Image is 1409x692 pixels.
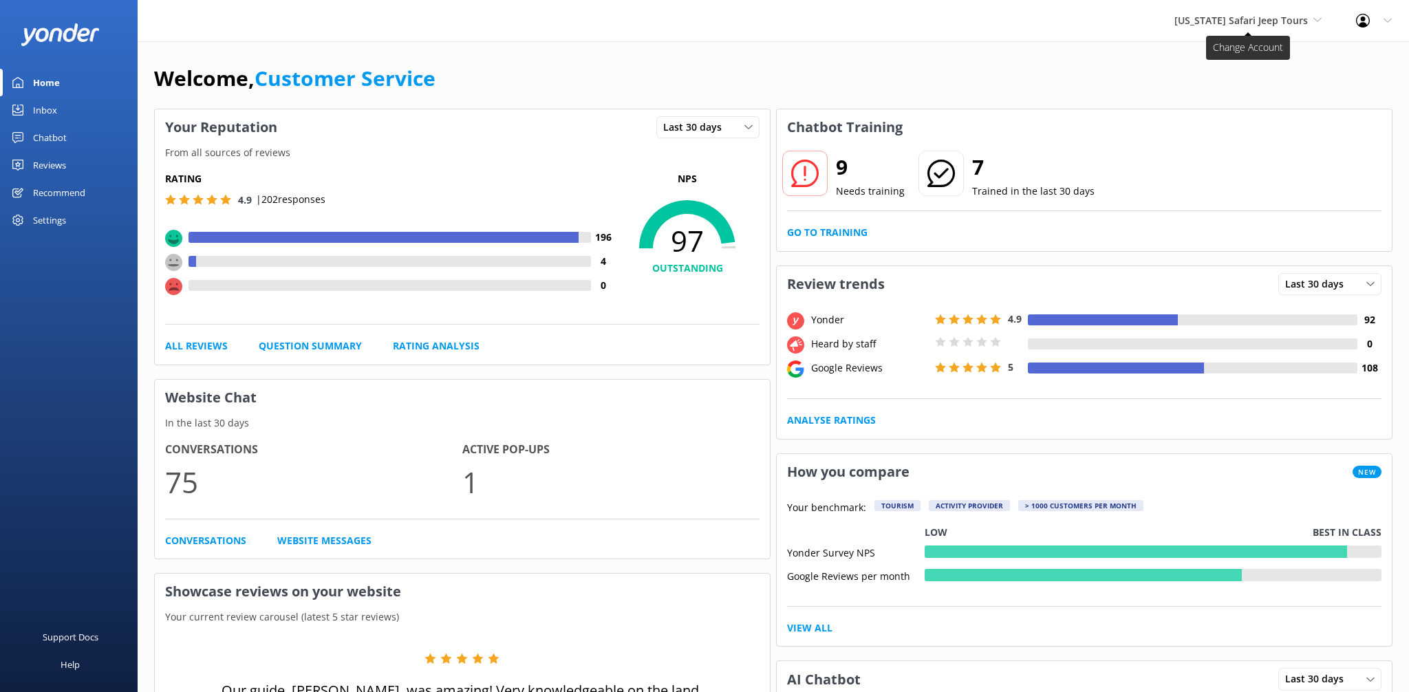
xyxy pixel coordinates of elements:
[165,171,615,186] h5: Rating
[836,151,905,184] h2: 9
[165,533,246,548] a: Conversations
[1174,14,1308,27] span: [US_STATE] Safari Jeep Tours
[972,184,1095,199] p: Trained in the last 30 days
[155,380,770,415] h3: Website Chat
[154,62,435,95] h1: Welcome,
[808,336,932,352] div: Heard by staff
[462,459,760,505] p: 1
[591,254,615,269] h4: 4
[165,338,228,354] a: All Reviews
[663,120,730,135] span: Last 30 days
[155,109,288,145] h3: Your Reputation
[929,500,1010,511] div: Activity Provider
[1357,360,1381,376] h4: 108
[808,312,932,327] div: Yonder
[787,569,925,581] div: Google Reviews per month
[591,230,615,245] h4: 196
[277,533,372,548] a: Website Messages
[155,609,770,625] p: Your current review carousel (latest 5 star reviews)
[1008,360,1013,374] span: 5
[155,415,770,431] p: In the last 30 days
[33,124,67,151] div: Chatbot
[1285,277,1352,292] span: Last 30 days
[165,441,462,459] h4: Conversations
[925,525,947,540] p: Low
[259,338,362,354] a: Question Summary
[33,206,66,234] div: Settings
[777,109,913,145] h3: Chatbot Training
[1285,671,1352,686] span: Last 30 days
[462,441,760,459] h4: Active Pop-ups
[787,620,832,636] a: View All
[33,179,85,206] div: Recommend
[615,171,760,186] p: NPS
[165,459,462,505] p: 75
[787,545,925,558] div: Yonder Survey NPS
[393,338,480,354] a: Rating Analysis
[787,225,868,240] a: Go to Training
[155,574,770,609] h3: Showcase reviews on your website
[591,278,615,293] h4: 0
[1357,336,1381,352] h4: 0
[777,454,920,490] h3: How you compare
[1353,466,1381,478] span: New
[256,192,325,207] p: | 202 responses
[808,360,932,376] div: Google Reviews
[33,69,60,96] div: Home
[787,500,866,517] p: Your benchmark:
[972,151,1095,184] h2: 7
[255,64,435,92] a: Customer Service
[615,261,760,276] h4: OUTSTANDING
[836,184,905,199] p: Needs training
[1018,500,1143,511] div: > 1000 customers per month
[1008,312,1022,325] span: 4.9
[21,23,100,46] img: yonder-white-logo.png
[238,193,252,206] span: 4.9
[777,266,895,302] h3: Review trends
[33,96,57,124] div: Inbox
[787,413,876,428] a: Analyse Ratings
[155,145,770,160] p: From all sources of reviews
[1357,312,1381,327] h4: 92
[61,651,80,678] div: Help
[43,623,98,651] div: Support Docs
[615,224,760,258] span: 97
[874,500,921,511] div: Tourism
[33,151,66,179] div: Reviews
[1313,525,1381,540] p: Best in class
